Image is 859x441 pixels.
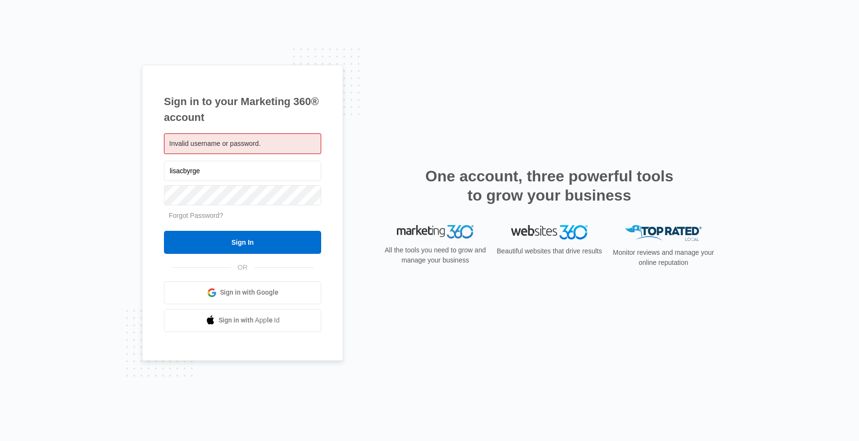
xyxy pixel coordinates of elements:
[164,309,321,332] a: Sign in with Apple Id
[610,248,717,268] p: Monitor reviews and manage your online reputation
[382,245,489,265] p: All the tools you need to grow and manage your business
[169,212,223,219] a: Forgot Password?
[220,287,279,298] span: Sign in with Google
[164,231,321,254] input: Sign In
[496,246,603,256] p: Beautiful websites that drive results
[219,315,280,325] span: Sign in with Apple Id
[164,94,321,125] h1: Sign in to your Marketing 360® account
[164,281,321,304] a: Sign in with Google
[511,225,588,239] img: Websites 360
[422,167,676,205] h2: One account, three powerful tools to grow your business
[397,225,474,238] img: Marketing 360
[169,140,261,147] span: Invalid username or password.
[625,225,702,241] img: Top Rated Local
[231,262,255,273] span: OR
[164,161,321,181] input: Email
